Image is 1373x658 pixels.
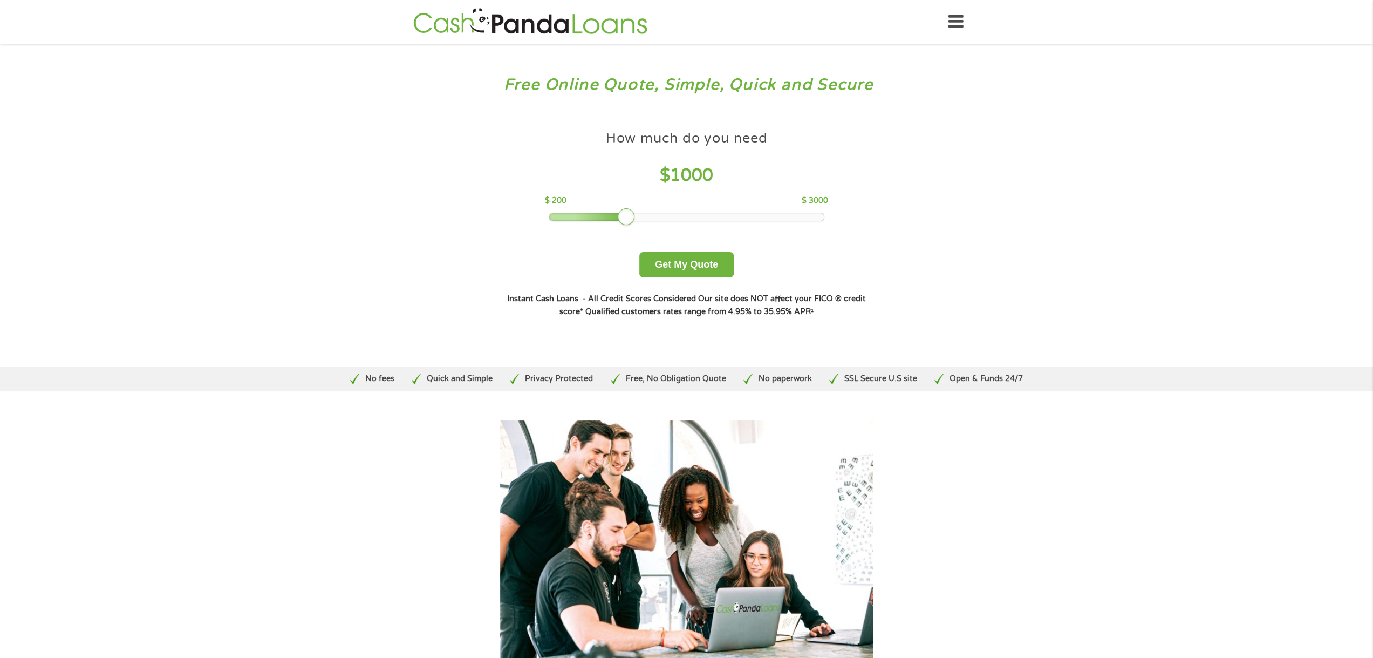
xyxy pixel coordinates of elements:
p: No paperwork [759,373,812,385]
button: Get My Quote [639,252,734,277]
p: SSL Secure U.S site [844,373,917,385]
strong: Qualified customers rates range from 4.95% to 35.95% APR¹ [585,307,814,316]
h4: How much do you need [606,130,768,147]
p: Privacy Protected [525,373,593,385]
strong: Instant Cash Loans - All Credit Scores Considered [507,294,696,303]
p: $ 200 [545,195,566,207]
p: Quick and Simple [427,373,493,385]
p: $ 3000 [802,195,828,207]
h3: Free Online Quote, Simple, Quick and Secure [31,75,1342,95]
p: Free, No Obligation Quote [625,373,726,385]
p: Open & Funds 24/7 [950,373,1023,385]
img: GetLoanNow Logo [410,6,651,37]
p: No fees [365,373,394,385]
span: 1000 [670,165,713,186]
strong: Our site does NOT affect your FICO ® credit score* [559,294,866,316]
h4: $ [545,165,828,187]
